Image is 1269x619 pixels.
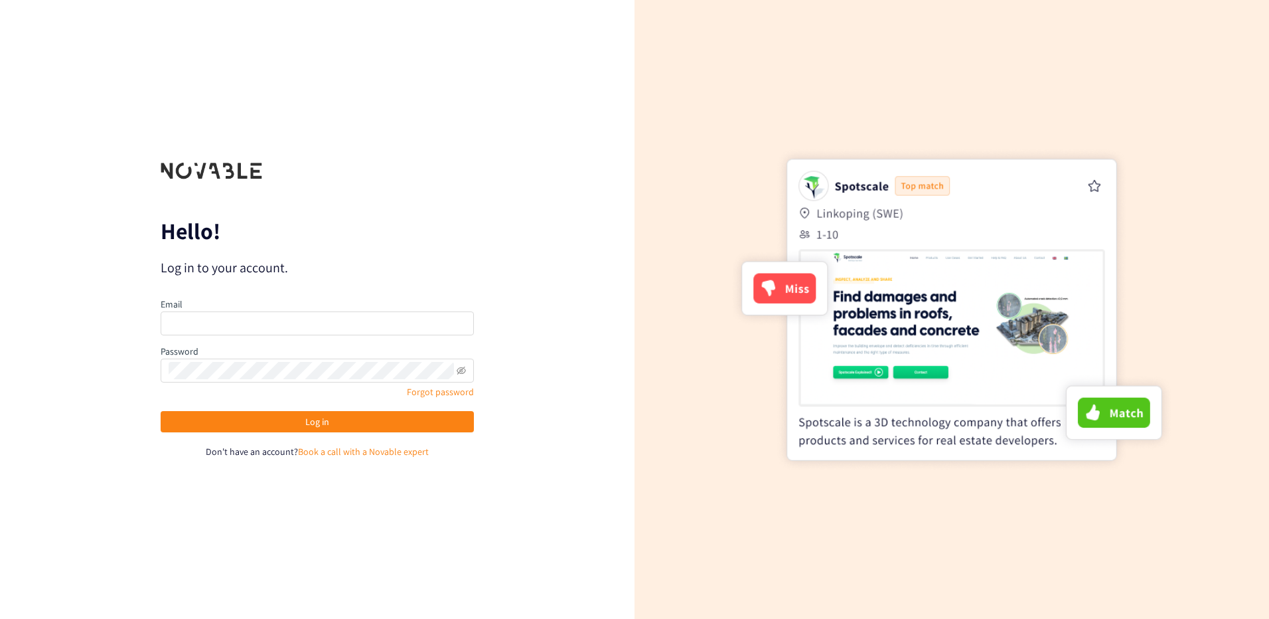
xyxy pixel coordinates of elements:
[457,366,466,375] span: eye-invisible
[161,221,474,242] p: Hello!
[161,411,474,432] button: Log in
[161,258,474,277] p: Log in to your account.
[206,446,298,458] span: Don't have an account?
[407,386,474,398] a: Forgot password
[298,446,429,458] a: Book a call with a Novable expert
[161,345,198,357] label: Password
[305,414,329,429] span: Log in
[161,298,183,310] label: Email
